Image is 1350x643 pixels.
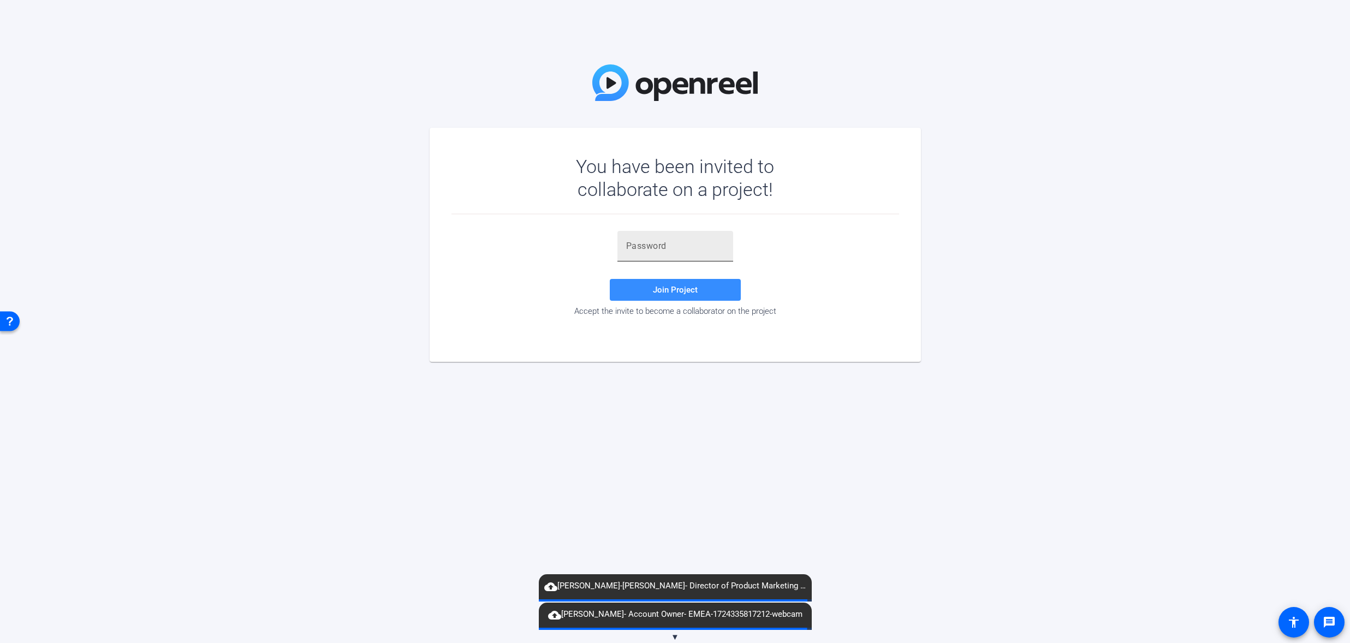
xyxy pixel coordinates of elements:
div: Accept the invite to become a collaborator on the project [451,306,899,316]
input: Password [626,240,724,253]
span: Join Project [653,285,698,295]
mat-icon: message [1323,616,1336,629]
span: [PERSON_NAME]-[PERSON_NAME]- Director of Product Marketing -1724350346186-webcam [539,580,812,593]
img: OpenReel Logo [592,64,758,101]
span: ▼ [671,632,679,642]
button: Join Project [610,279,741,301]
div: You have been invited to collaborate on a project! [544,155,806,201]
mat-icon: cloud_upload [544,580,557,593]
span: [PERSON_NAME]- Account Owner- EMEA-1724335817212-webcam [543,608,808,621]
mat-icon: accessibility [1287,616,1300,629]
mat-icon: cloud_upload [548,609,561,622]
